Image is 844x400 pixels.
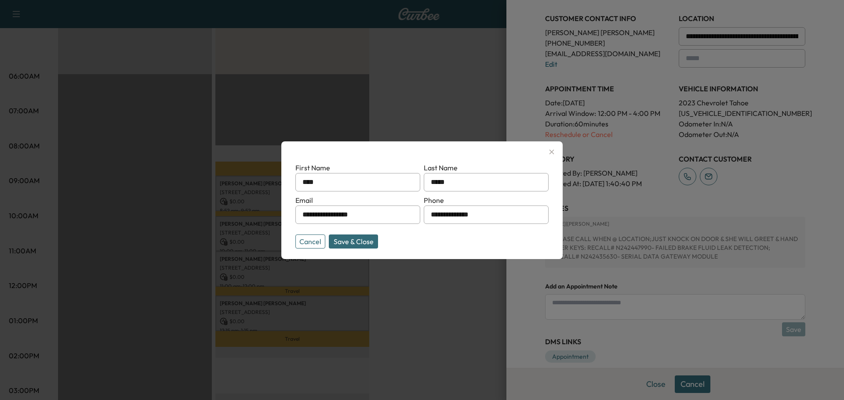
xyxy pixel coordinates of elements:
[295,234,325,249] button: Cancel
[424,163,458,172] label: Last Name
[295,196,313,205] label: Email
[424,196,444,205] label: Phone
[329,234,378,249] button: Save & Close
[295,163,330,172] label: First Name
